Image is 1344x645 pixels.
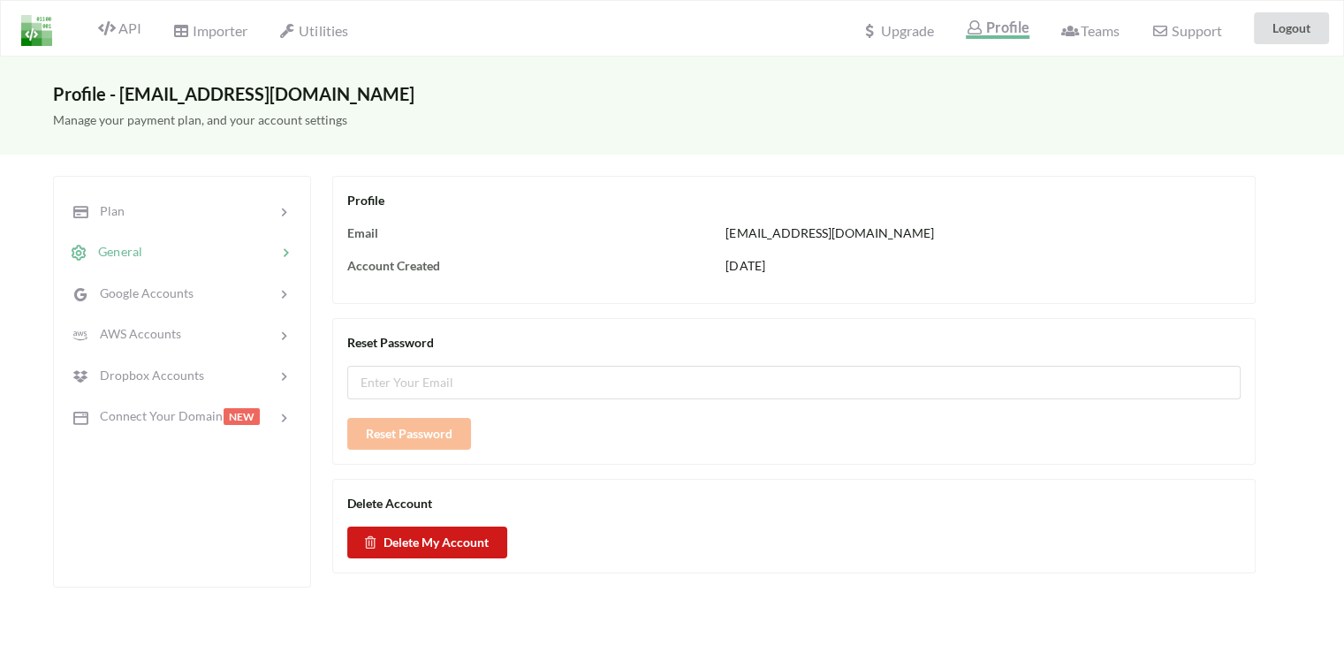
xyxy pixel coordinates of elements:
[347,256,704,275] div: Account Created
[347,527,507,558] button: Delete My Account
[98,19,140,36] span: API
[1254,12,1329,44] button: Logout
[224,408,260,425] span: NEW
[279,22,347,39] span: Utilities
[862,24,934,38] span: Upgrade
[966,19,1029,35] span: Profile
[725,225,933,240] span: [EMAIL_ADDRESS][DOMAIN_NAME]
[725,258,764,273] span: [DATE]
[89,326,181,341] span: AWS Accounts
[1061,22,1120,39] span: Teams
[347,224,704,242] div: Email
[89,203,125,218] span: Plan
[1151,24,1221,38] span: Support
[87,244,142,259] span: General
[347,335,434,350] span: Reset Password
[89,368,204,383] span: Dropbox Accounts
[53,113,1291,128] h5: Manage your payment plan, and your account settings
[347,193,384,208] span: Profile
[347,366,1241,399] input: Enter Your Email
[53,83,1291,104] h3: Profile - [EMAIL_ADDRESS][DOMAIN_NAME]
[347,496,432,511] span: Delete Account
[89,408,223,423] span: Connect Your Domain
[21,15,52,46] img: LogoIcon.png
[172,22,247,39] span: Importer
[89,285,194,300] span: Google Accounts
